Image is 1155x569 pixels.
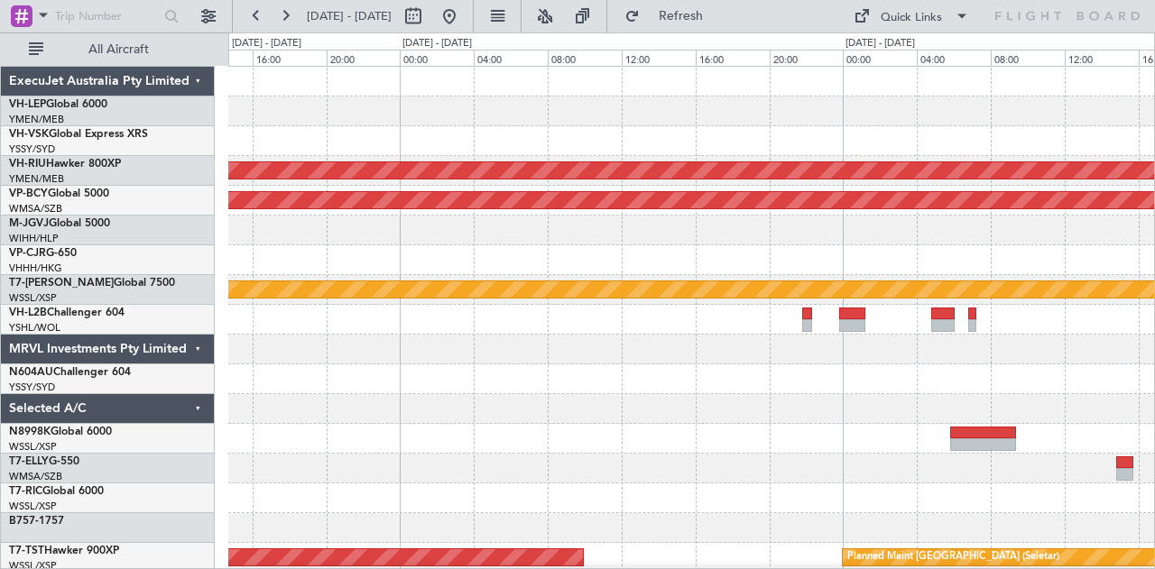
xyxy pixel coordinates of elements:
[9,129,148,140] a: VH-VSKGlobal Express XRS
[9,546,44,556] span: T7-TST
[20,35,196,64] button: All Aircraft
[616,2,725,31] button: Refresh
[232,36,301,51] div: [DATE] - [DATE]
[845,36,915,51] div: [DATE] - [DATE]
[9,486,42,497] span: T7-RIC
[9,278,114,289] span: T7-[PERSON_NAME]
[253,50,327,66] div: 16:00
[9,262,62,275] a: VHHH/HKG
[9,456,49,467] span: T7-ELLY
[9,159,121,170] a: VH-RIUHawker 800XP
[9,470,62,483] a: WMSA/SZB
[9,172,64,186] a: YMEN/MEB
[474,50,548,66] div: 04:00
[9,516,64,527] a: B757-1757
[9,321,60,335] a: YSHL/WOL
[9,307,125,318] a: VH-L2BChallenger 604
[1065,50,1139,66] div: 12:00
[643,10,719,23] span: Refresh
[845,2,978,31] button: Quick Links
[9,142,55,156] a: YSSY/SYD
[9,278,175,289] a: T7-[PERSON_NAME]Global 7500
[843,50,917,66] div: 00:00
[9,381,55,394] a: YSSY/SYD
[9,456,79,467] a: T7-ELLYG-550
[400,50,474,66] div: 00:00
[622,50,696,66] div: 12:00
[9,516,45,527] span: B757-1
[9,367,131,378] a: N604AUChallenger 604
[9,218,110,229] a: M-JGVJGlobal 5000
[9,188,109,199] a: VP-BCYGlobal 5000
[9,546,119,556] a: T7-TSTHawker 900XP
[696,50,770,66] div: 16:00
[9,248,77,259] a: VP-CJRG-650
[9,99,107,110] a: VH-LEPGlobal 6000
[9,99,46,110] span: VH-LEP
[881,9,942,27] div: Quick Links
[9,129,49,140] span: VH-VSK
[917,50,991,66] div: 04:00
[327,50,401,66] div: 20:00
[9,307,47,318] span: VH-L2B
[9,202,62,216] a: WMSA/SZB
[307,8,392,24] span: [DATE] - [DATE]
[9,440,57,454] a: WSSL/XSP
[9,291,57,305] a: WSSL/XSP
[9,248,46,259] span: VP-CJR
[9,486,104,497] a: T7-RICGlobal 6000
[47,43,190,56] span: All Aircraft
[402,36,472,51] div: [DATE] - [DATE]
[9,232,59,245] a: WIHH/HLP
[55,3,159,30] input: Trip Number
[9,218,49,229] span: M-JGVJ
[9,159,46,170] span: VH-RIU
[770,50,844,66] div: 20:00
[9,427,51,437] span: N8998K
[9,427,112,437] a: N8998KGlobal 6000
[9,367,53,378] span: N604AU
[548,50,622,66] div: 08:00
[9,500,57,513] a: WSSL/XSP
[9,188,48,199] span: VP-BCY
[9,113,64,126] a: YMEN/MEB
[991,50,1065,66] div: 08:00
